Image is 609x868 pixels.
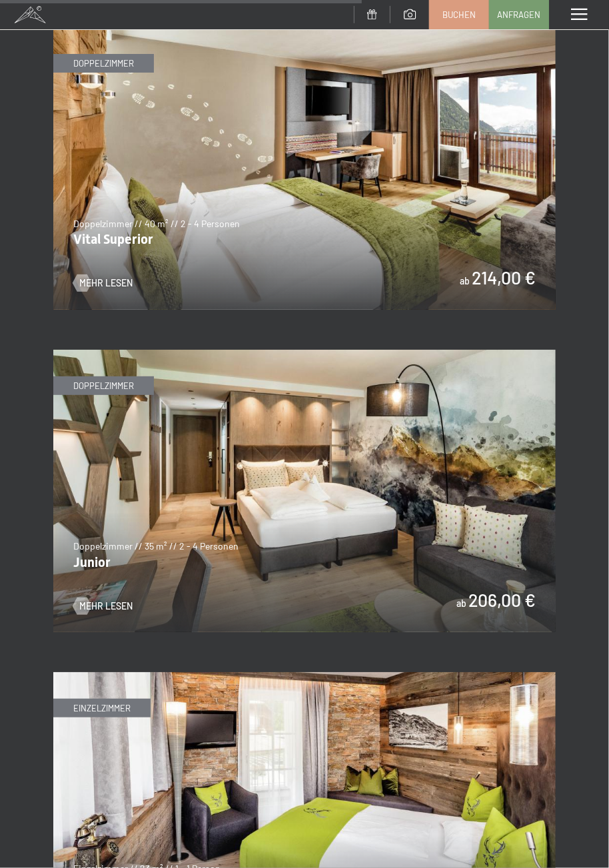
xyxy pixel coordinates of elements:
[79,276,133,290] span: Mehr Lesen
[53,350,556,632] img: Junior
[53,350,556,358] a: Junior
[53,28,556,36] a: Vital Superior
[430,1,488,29] a: Buchen
[73,276,133,290] a: Mehr Lesen
[442,9,476,21] span: Buchen
[498,9,541,21] span: Anfragen
[490,1,548,29] a: Anfragen
[53,27,556,310] img: Vital Superior
[79,600,133,613] span: Mehr Lesen
[73,600,133,613] a: Mehr Lesen
[53,673,556,681] a: Single Alpin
